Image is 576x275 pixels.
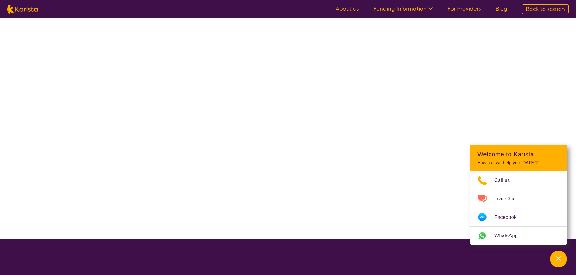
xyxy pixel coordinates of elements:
[494,213,524,222] span: Facebook
[477,160,560,165] p: How can we help you [DATE]?
[494,231,525,240] span: WhatsApp
[526,5,565,13] span: Back to search
[550,251,567,267] button: Channel Menu
[494,176,517,185] span: Call us
[496,5,507,12] a: Blog
[336,5,359,12] a: About us
[373,5,433,12] a: Funding Information
[494,194,523,203] span: Live Chat
[470,227,567,245] a: Web link opens in a new tab.
[447,5,481,12] a: For Providers
[470,171,567,245] ul: Choose channel
[522,4,569,14] a: Back to search
[470,145,567,245] div: Channel Menu
[477,151,560,158] h2: Welcome to Karista!
[7,5,38,14] img: Karista logo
